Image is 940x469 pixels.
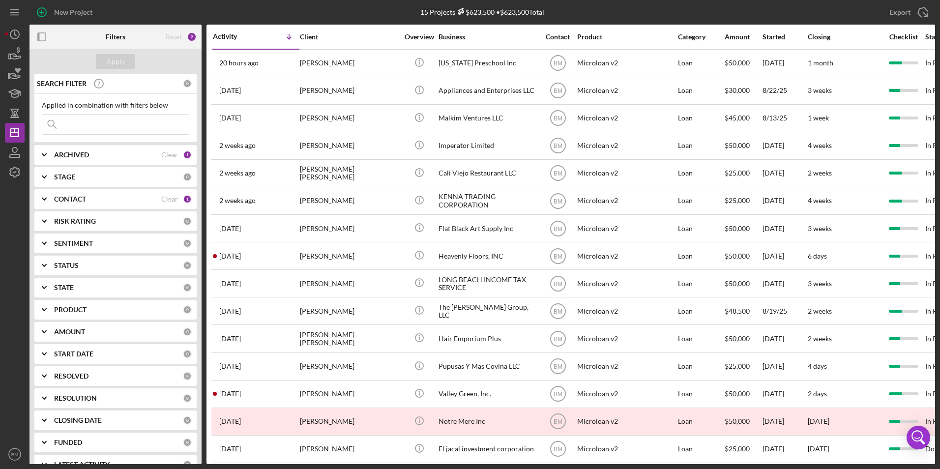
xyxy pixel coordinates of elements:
div: [PERSON_NAME] [300,188,398,214]
div: Microloan v2 [577,50,676,76]
div: Microloan v2 [577,325,676,352]
div: Hair Emporium Plus [439,325,537,352]
text: BM [554,170,562,177]
text: BM [554,280,562,287]
b: CONTACT [54,195,86,203]
time: 3 weeks [808,86,832,94]
div: Microloan v2 [577,436,676,462]
text: BM [554,308,562,315]
div: [PERSON_NAME] [300,133,398,159]
time: 2025-08-28 19:02 [219,225,241,233]
div: [DATE] [763,160,807,186]
div: Flat Black Art Supply Inc [439,215,537,241]
div: [PERSON_NAME] [300,105,398,131]
b: FUNDED [54,439,82,446]
div: [DATE] [763,133,807,159]
div: Microloan v2 [577,160,676,186]
div: Microloan v2 [577,133,676,159]
div: Loan [678,436,724,462]
div: [PERSON_NAME] [300,381,398,407]
div: Cali Viejo Restaurant LLC [439,160,537,186]
div: [PERSON_NAME]-[PERSON_NAME] [300,325,398,352]
div: Microloan v2 [577,215,676,241]
div: [PERSON_NAME] [300,50,398,76]
time: 2 weeks [808,307,832,315]
div: 0 [183,305,192,314]
time: 2 weeks [808,334,832,343]
div: [PERSON_NAME] [300,436,398,462]
span: $30,000 [725,86,750,94]
time: 1 week [808,114,829,122]
div: Loan [678,270,724,296]
div: Microloan v2 [577,381,676,407]
b: Filters [106,33,125,41]
time: 2025-07-29 05:24 [219,445,241,453]
div: Clear [161,151,178,159]
div: [DATE] [763,409,807,435]
div: Applied in combination with filters below [42,101,189,109]
div: Loan [678,298,724,324]
div: LONG BEACH INCOME TAX SERVICE [439,270,537,296]
div: Loan [678,188,724,214]
div: Activity [213,32,256,40]
div: 0 [183,416,192,425]
time: 3 weeks [808,279,832,288]
div: 1 [183,150,192,159]
div: Closing [808,33,881,41]
div: [DATE] [763,353,807,380]
div: Loan [678,50,724,76]
time: [DATE] [808,417,829,425]
time: 2025-08-14 02:00 [219,390,241,398]
b: STAGE [54,173,75,181]
div: 0 [183,350,192,358]
text: BM [554,336,562,343]
time: 2025-09-16 20:51 [219,59,259,67]
text: BM [554,363,562,370]
span: $50,000 [725,389,750,398]
b: SENTIMENT [54,239,93,247]
div: Appliances and Enterprises LLC [439,78,537,104]
b: AMOUNT [54,328,85,336]
div: Amount [725,33,762,41]
span: $25,000 [725,362,750,370]
time: 2025-08-12 20:34 [219,417,241,425]
div: Contact [539,33,576,41]
div: [PERSON_NAME] [300,215,398,241]
div: El jacal investment corporation [439,436,537,462]
div: [DATE] [763,50,807,76]
time: 2025-08-19 18:11 [219,362,241,370]
div: Export [889,2,911,22]
div: [PERSON_NAME] [300,353,398,380]
div: 0 [183,239,192,248]
button: New Project [29,2,102,22]
div: [DATE] [763,188,807,214]
div: Apply [107,54,125,69]
time: 2025-09-08 17:00 [219,114,241,122]
div: 0 [183,394,192,403]
div: 0 [183,261,192,270]
span: $50,000 [725,279,750,288]
b: CLOSING DATE [54,416,102,424]
b: RESOLUTION [54,394,97,402]
div: Valley Green, Inc. [439,381,537,407]
span: $50,000 [725,334,750,343]
div: 2 [187,32,197,42]
span: $50,000 [725,224,750,233]
time: [DATE] [808,444,829,453]
div: [DATE] [763,436,807,462]
div: Pupusas Y Mas Covina LLC [439,353,537,380]
text: BM [11,452,18,457]
span: $25,000 [725,169,750,177]
span: $50,000 [725,59,750,67]
div: [DATE] [763,381,807,407]
div: 0 [183,217,192,226]
div: Loan [678,160,724,186]
span: $25,000 [725,196,750,205]
span: $48,500 [725,307,750,315]
time: 6 days [808,252,827,260]
span: $45,000 [725,114,750,122]
time: 2025-08-20 20:08 [219,335,241,343]
b: START DATE [54,350,93,358]
div: $50,000 [725,409,762,435]
div: [DATE] [763,270,807,296]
